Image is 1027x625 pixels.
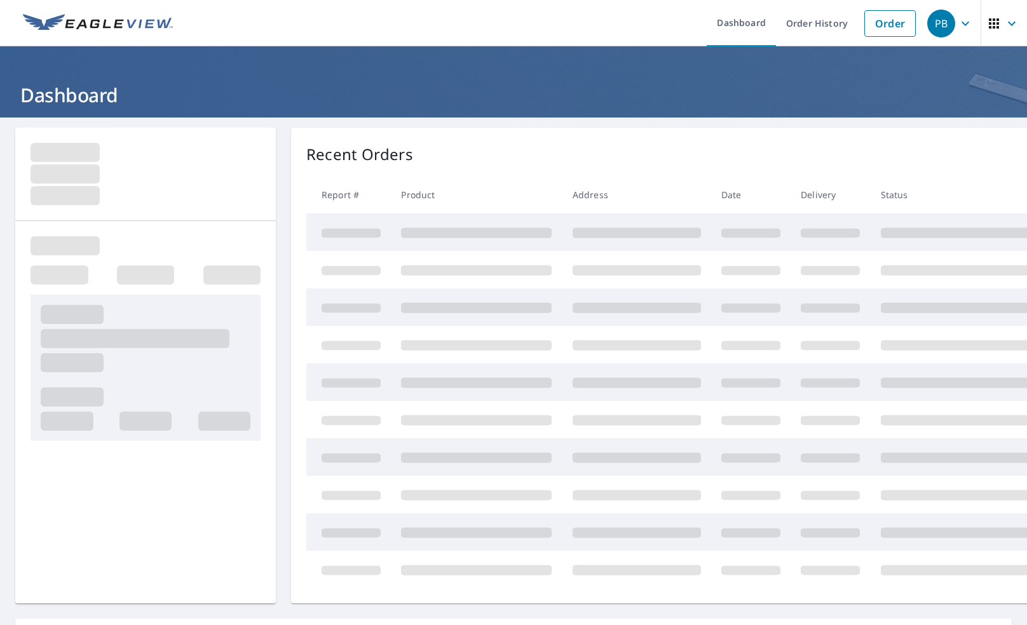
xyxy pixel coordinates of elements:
[711,176,791,213] th: Date
[23,14,173,33] img: EV Logo
[391,176,562,213] th: Product
[306,143,413,166] p: Recent Orders
[864,10,916,37] a: Order
[791,176,870,213] th: Delivery
[927,10,955,37] div: PB
[306,176,391,213] th: Report #
[562,176,711,213] th: Address
[15,82,1012,108] h1: Dashboard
